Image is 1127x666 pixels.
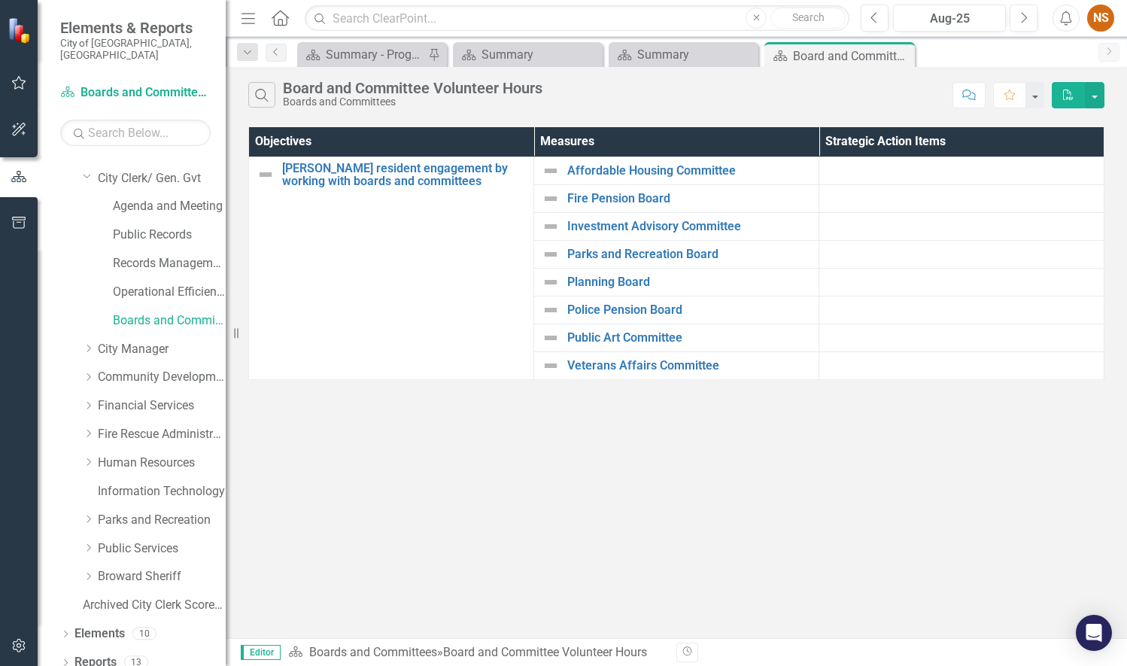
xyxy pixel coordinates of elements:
div: Boards and Committees [283,96,542,108]
input: Search Below... [60,120,211,146]
img: Not Defined [542,190,560,208]
a: Fire Pension Board [567,192,811,205]
a: Operational Efficiency [113,284,226,301]
img: ClearPoint Strategy [8,17,34,44]
div: » [288,644,665,661]
input: Search ClearPoint... [305,5,849,32]
div: Aug-25 [898,10,1001,28]
span: Elements & Reports [60,19,211,37]
td: Double-Click to Edit Right Click for Context Menu [249,157,534,379]
button: Search [770,8,846,29]
span: Editor [241,645,281,660]
a: Summary - Program Description (1300) [301,45,424,64]
img: Not Defined [542,245,560,263]
a: Public Records [113,227,226,244]
a: Broward Sheriff [98,568,226,585]
a: Records Management Program [113,255,226,272]
img: Not Defined [542,273,560,291]
a: Affordable Housing Committee [567,164,811,178]
a: Planning Board [567,275,811,289]
td: Double-Click to Edit Right Click for Context Menu [534,240,819,268]
a: Public Art Committee [567,331,811,345]
div: Open Intercom Messenger [1076,615,1112,651]
a: Investment Advisory Committee [567,220,811,233]
div: Summary [637,45,755,64]
a: Archived City Clerk Scorecard [83,597,226,614]
div: Board and Committee Volunteer Hours [283,80,542,96]
a: Boards and Committees [113,312,226,330]
td: Double-Click to Edit Right Click for Context Menu [534,184,819,212]
a: City Clerk/ Gen. Gvt [98,170,226,187]
div: Board and Committee Volunteer Hours [443,645,647,659]
div: Summary - Program Description (1300) [326,45,424,64]
a: Elements [74,625,125,643]
a: City Manager [98,341,226,358]
a: Boards and Committees [60,84,211,102]
small: City of [GEOGRAPHIC_DATA], [GEOGRAPHIC_DATA] [60,37,211,62]
a: Information Technology [98,483,226,500]
div: Summary [481,45,599,64]
a: Financial Services [98,397,226,415]
a: Summary [612,45,755,64]
div: 10 [132,628,156,640]
img: Not Defined [542,329,560,347]
img: Not Defined [257,166,275,184]
a: Parks and Recreation Board [567,248,811,261]
td: Double-Click to Edit Right Click for Context Menu [534,296,819,324]
td: Double-Click to Edit Right Click for Context Menu [534,157,819,184]
a: [PERSON_NAME] resident engagement by working with boards and committees [282,162,526,188]
div: Board and Committee Volunteer Hours [793,47,911,65]
td: Double-Click to Edit Right Click for Context Menu [534,212,819,240]
a: Summary [457,45,599,64]
a: Community Development [98,369,226,386]
a: Agenda and Meeting [113,198,226,215]
img: Not Defined [542,162,560,180]
a: Boards and Committees [309,645,437,659]
a: Veterans Affairs Committee [567,359,811,373]
a: Human Resources [98,455,226,472]
img: Not Defined [542,301,560,319]
button: NS [1087,5,1114,32]
a: Fire Rescue Administration [98,426,226,443]
img: Not Defined [542,217,560,236]
td: Double-Click to Edit Right Click for Context Menu [534,351,819,379]
span: Search [792,11,825,23]
a: Police Pension Board [567,303,811,317]
a: Parks and Recreation [98,512,226,529]
button: Aug-25 [893,5,1006,32]
td: Double-Click to Edit Right Click for Context Menu [534,324,819,351]
img: Not Defined [542,357,560,375]
a: Public Services [98,540,226,558]
td: Double-Click to Edit Right Click for Context Menu [534,268,819,296]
